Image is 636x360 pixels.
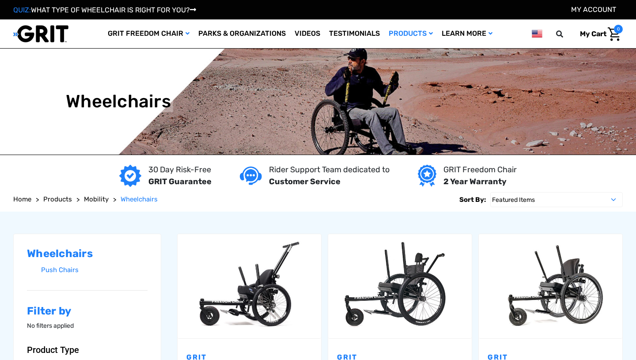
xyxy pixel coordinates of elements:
[27,345,148,355] button: Product Type
[328,238,472,334] img: GRIT Freedom Chair: Spartan
[269,177,341,186] strong: Customer Service
[178,234,321,338] a: GRIT Junior,$4,995.00
[27,247,148,260] h2: Wheelchairs
[614,25,623,34] span: 0
[328,234,472,338] a: GRIT Freedom Chair: Spartan,$3,995.00
[418,165,436,187] img: Year warranty
[532,28,542,39] img: us.png
[269,164,390,176] p: Rider Support Team dedicated to
[43,195,72,203] span: Products
[84,194,109,205] a: Mobility
[194,19,290,48] a: Parks & Organizations
[573,25,623,43] a: Cart with 0 items
[571,5,616,14] a: Account
[608,27,621,41] img: Cart
[479,234,622,338] a: GRIT Freedom Chair: Pro,$5,495.00
[580,30,606,38] span: My Cart
[459,192,486,207] label: Sort By:
[13,194,31,205] a: Home
[443,177,507,186] strong: 2 Year Warranty
[240,167,262,185] img: Customer service
[27,345,79,355] span: Product Type
[437,19,497,48] a: Learn More
[41,264,148,277] a: Push Chairs
[121,194,158,205] a: Wheelchairs
[27,305,148,318] h2: Filter by
[443,164,517,176] p: GRIT Freedom Chair
[27,321,148,330] p: No filters applied
[384,19,437,48] a: Products
[479,238,622,334] img: GRIT Freedom Chair Pro: the Pro model shown including contoured Invacare Matrx seatback, Spinergy...
[119,165,141,187] img: GRIT Guarantee
[13,6,31,14] span: QUIZ:
[560,25,573,43] input: Search
[325,19,384,48] a: Testimonials
[66,91,171,112] h1: Wheelchairs
[13,195,31,203] span: Home
[178,238,321,334] img: GRIT Junior: GRIT Freedom Chair all terrain wheelchair engineered specifically for kids
[148,177,212,186] strong: GRIT Guarantee
[84,195,109,203] span: Mobility
[13,25,68,43] img: GRIT All-Terrain Wheelchair and Mobility Equipment
[121,195,158,203] span: Wheelchairs
[148,164,212,176] p: 30 Day Risk-Free
[103,19,194,48] a: GRIT Freedom Chair
[43,194,72,205] a: Products
[13,6,196,14] a: QUIZ:WHAT TYPE OF WHEELCHAIR IS RIGHT FOR YOU?
[290,19,325,48] a: Videos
